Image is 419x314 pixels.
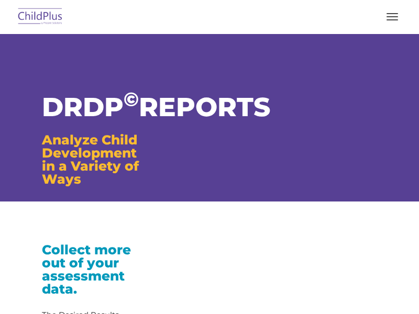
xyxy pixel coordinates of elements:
[42,243,157,296] h3: Collect more out of your assessment data.
[16,5,65,29] img: ChildPlus by Procare Solutions
[42,158,139,187] span: in a Variety of Ways
[124,87,139,111] sup: ©
[42,94,157,120] h1: DRDP REPORTS
[42,132,137,161] span: Analyze Child Development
